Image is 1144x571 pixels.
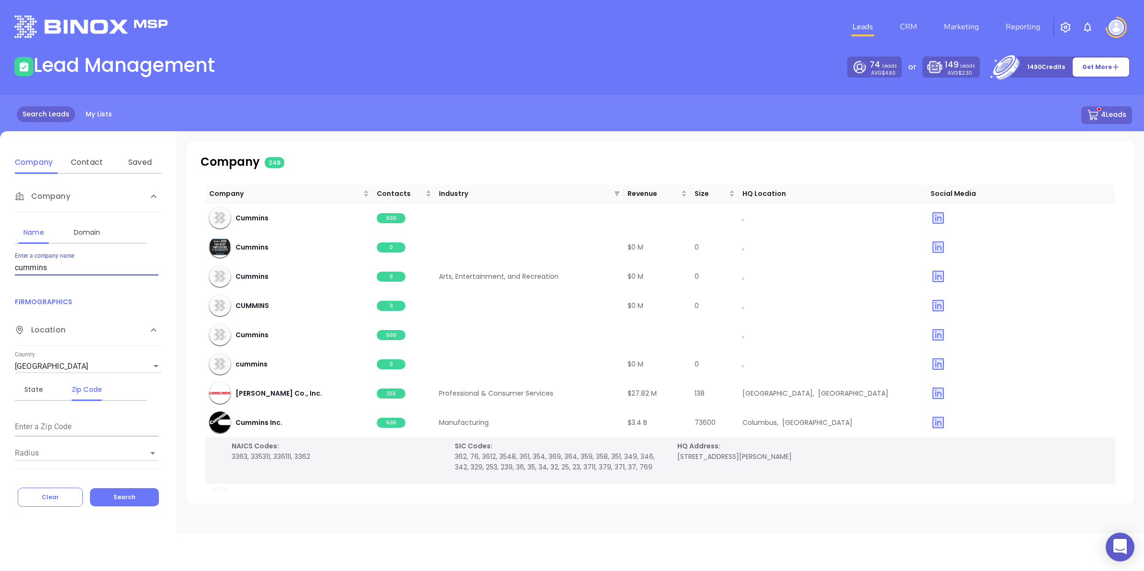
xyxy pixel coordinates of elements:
[439,188,610,199] span: Industry
[742,301,744,310] span: ,
[1002,17,1044,36] a: Reporting
[628,388,657,398] span: $27.82 M
[236,417,282,428] span: Cummins Inc.
[612,186,622,201] span: filter
[373,184,435,203] th: Contacts
[377,272,405,282] span: 0
[849,17,877,36] a: Leads
[377,359,405,369] span: 0
[377,213,405,223] span: 500
[68,227,106,238] div: Domain
[15,324,66,336] span: Location
[1109,20,1124,35] img: user
[236,388,322,399] span: [PERSON_NAME] Co., Inc.
[742,359,744,369] span: ,
[377,330,405,340] span: 500
[15,253,75,259] label: Enter a company name
[931,240,946,255] img: linkedin yes
[945,59,959,70] span: 149
[209,188,361,199] span: Company
[34,54,215,77] h1: Lead Management
[870,59,880,70] span: 74
[931,386,946,401] img: linkedin yes
[1060,22,1071,33] img: iconSetting
[439,272,559,281] span: Arts, Entertainment, and Recreation
[628,418,647,427] span: $3.4 B
[209,295,231,316] img: company-icon
[439,418,489,427] span: Manufacturing
[236,359,268,369] span: cummins
[15,352,35,358] label: Country
[677,451,889,462] p: [STREET_ADDRESS][PERSON_NAME]
[614,191,620,196] span: filter
[18,488,83,507] button: Clear
[695,388,705,398] span: 138
[121,157,159,168] div: Saved
[439,388,553,398] span: Professional & Consumer Services
[80,106,118,122] a: My Lists
[931,298,946,313] img: linkedin yes
[265,157,284,168] span: 248
[232,441,443,451] p: NAICS Codes:
[42,493,59,501] span: Clear
[236,271,269,282] span: Cummins
[377,242,405,252] span: 0
[236,330,269,340] span: Cummins
[455,441,666,451] p: SIC Codes:
[940,17,983,36] a: Marketing
[377,301,405,311] span: 0
[628,242,643,252] span: $0 M
[209,353,231,375] img: company-icon
[908,61,916,73] p: or
[742,242,744,252] span: ,
[931,327,946,343] img: linkedin yes
[624,184,691,203] th: Revenue
[1027,62,1065,72] p: 1490 Credits
[742,272,744,281] span: ,
[695,242,699,252] span: 0
[113,493,135,501] span: Search
[15,227,53,238] div: Name
[236,242,269,252] span: Cummins
[209,392,231,394] img: company-icon
[90,488,159,506] button: Search
[695,301,699,310] span: 0
[931,356,946,372] img: linkedin yes
[68,384,106,395] div: Zip Code
[209,239,231,256] img: company-icon
[377,388,405,399] span: 123
[1082,22,1093,33] img: iconNotification
[927,184,1115,203] th: Social Media
[882,69,896,77] span: $4.60
[236,213,269,223] span: Cummins
[14,15,168,38] img: logo
[958,69,972,77] span: $2.30
[146,446,159,460] button: Open
[15,157,53,168] div: Company
[677,441,889,451] p: HQ Address:
[945,59,975,71] p: Leads
[948,71,972,75] p: AVG
[15,359,162,374] div: [GEOGRAPHIC_DATA]
[870,59,897,71] p: Leads
[232,451,443,462] p: 3363, 335311, 336111, 3362
[209,265,231,287] img: company-icon
[17,106,75,122] a: Search Leads
[931,269,946,284] img: linkedin yes
[201,153,459,171] p: Company
[931,415,946,430] img: linkedin yes
[15,384,53,395] div: State
[15,297,162,307] p: FIRMOGRAPHICS
[15,315,162,346] div: Location
[931,210,946,226] img: linkedin yes
[931,491,946,506] img: linkedin yes
[742,418,852,427] span: Columbus, [GEOGRAPHIC_DATA]
[628,359,643,369] span: $0 M
[742,213,744,223] span: ,
[15,181,162,212] div: Company
[209,411,231,434] img: company-icon
[695,418,716,427] span: 73600
[209,324,231,345] img: company-icon
[739,184,927,203] th: HQ Location
[871,71,896,75] p: AVG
